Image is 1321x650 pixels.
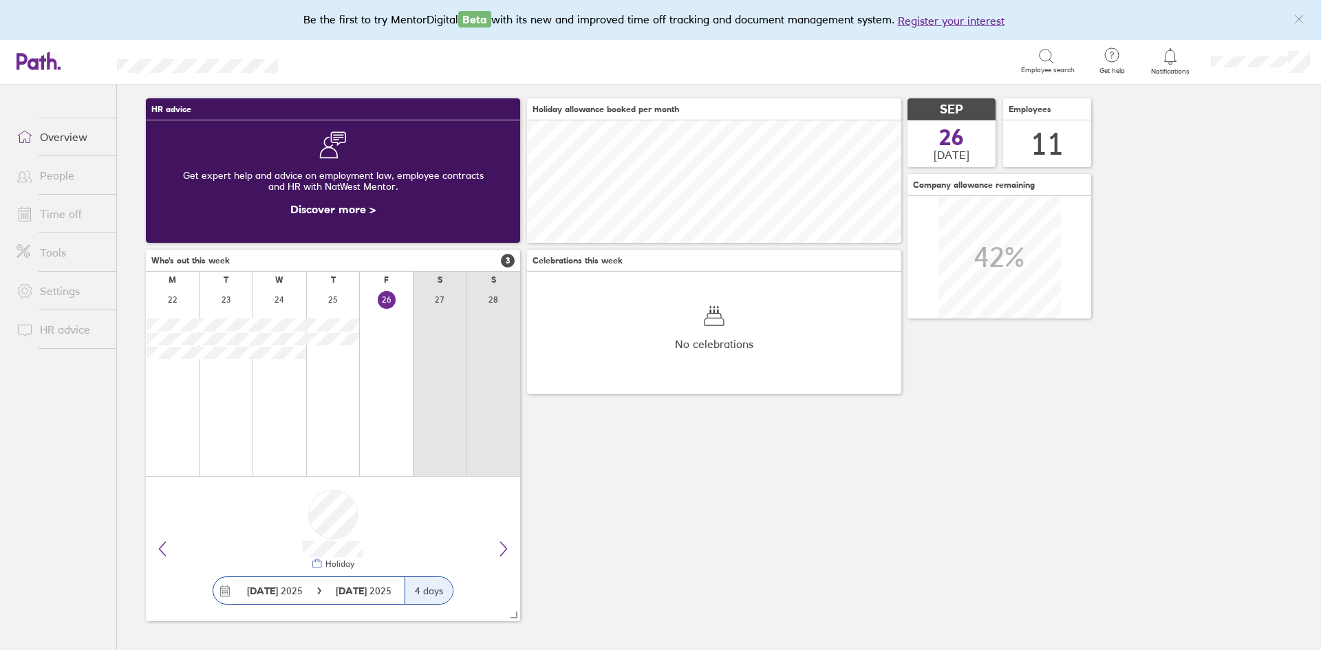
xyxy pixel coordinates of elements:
button: Register your interest [898,12,1005,29]
span: Who's out this week [151,256,230,266]
div: M [169,275,176,285]
a: People [6,162,116,189]
div: Holiday [323,559,354,569]
a: HR advice [6,316,116,343]
span: Notifications [1148,67,1193,76]
div: T [224,275,228,285]
div: Get expert help and advice on employment law, employee contracts and HR with NatWest Mentor. [157,159,509,203]
span: No celebrations [675,338,753,350]
span: Beta [458,11,491,28]
span: SEP [940,102,963,117]
span: Employees [1009,105,1051,114]
strong: [DATE] [336,585,369,597]
span: 3 [501,254,515,268]
strong: [DATE] [247,585,278,597]
span: Celebrations this week [533,256,623,266]
div: S [491,275,496,285]
div: 4 days [405,577,453,604]
span: 2025 [336,585,391,596]
a: Tools [6,239,116,266]
span: 2025 [247,585,303,596]
div: Search [315,54,350,67]
span: Holiday allowance booked per month [533,105,679,114]
a: Discover more > [290,202,376,216]
span: Get help [1090,67,1135,75]
a: Time off [6,200,116,228]
a: Overview [6,123,116,151]
span: HR advice [151,105,191,114]
div: W [275,275,283,285]
span: 26 [939,127,964,149]
div: Be the first to try MentorDigital with its new and improved time off tracking and document manage... [303,11,1018,29]
span: Employee search [1021,66,1075,74]
a: Settings [6,277,116,305]
div: T [331,275,336,285]
span: Company allowance remaining [913,180,1035,190]
span: [DATE] [934,149,969,161]
a: Notifications [1148,47,1193,76]
div: S [438,275,442,285]
div: F [384,275,389,285]
div: 11 [1031,127,1064,162]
